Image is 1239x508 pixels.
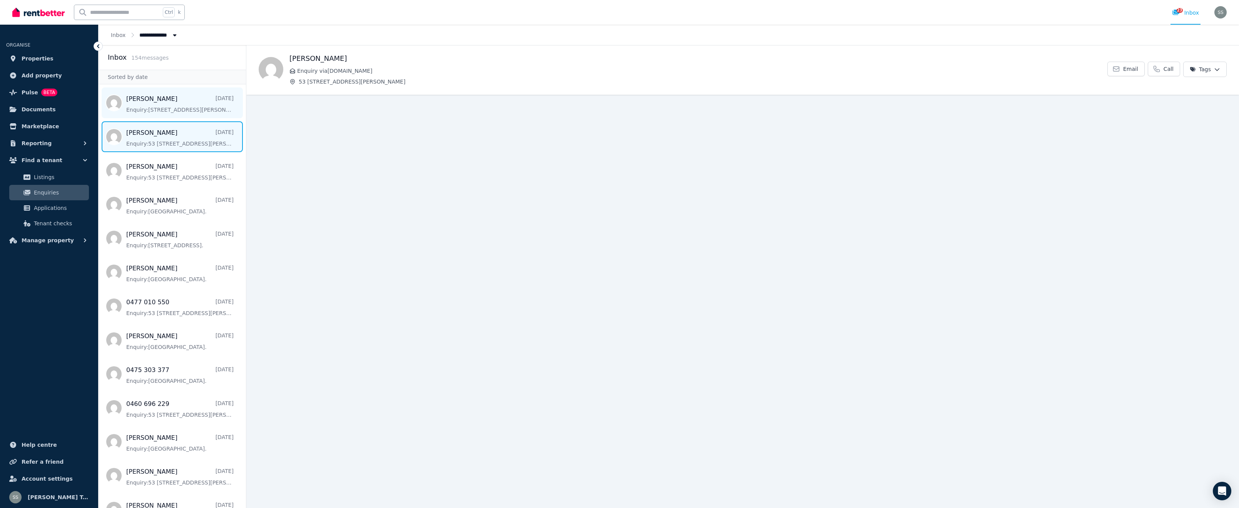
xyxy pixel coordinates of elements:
[289,53,1107,64] h1: [PERSON_NAME]
[6,471,92,486] a: Account settings
[126,399,234,419] a: 0460 696 229[DATE]Enquiry:53 [STREET_ADDRESS][PERSON_NAME].
[9,185,89,200] a: Enquiries
[178,9,181,15] span: k
[9,491,22,503] img: Sue Seivers Total Real Estate
[22,139,52,148] span: Reporting
[34,173,86,182] span: Listings
[28,493,89,502] span: [PERSON_NAME] Total Real Estate
[299,78,1107,86] span: 53 [STREET_ADDRESS][PERSON_NAME]
[22,122,59,131] span: Marketplace
[41,89,57,96] span: BETA
[1190,65,1211,73] span: Tags
[6,437,92,453] a: Help centre
[126,264,234,283] a: [PERSON_NAME][DATE]Enquiry:[GEOGRAPHIC_DATA].
[108,52,127,63] h2: Inbox
[131,55,169,61] span: 154 message s
[1123,65,1138,73] span: Email
[126,196,234,215] a: [PERSON_NAME][DATE]Enquiry:[GEOGRAPHIC_DATA].
[1183,62,1227,77] button: Tags
[22,236,74,245] span: Manage property
[6,68,92,83] a: Add property
[1107,62,1145,76] a: Email
[1148,62,1180,76] a: Call
[22,156,62,165] span: Find a tenant
[9,216,89,231] a: Tenant checks
[99,25,191,45] nav: Breadcrumb
[1177,8,1183,13] span: 23
[111,32,125,38] a: Inbox
[126,94,234,114] a: [PERSON_NAME][DATE]Enquiry:[STREET_ADDRESS][PERSON_NAME].
[22,71,62,80] span: Add property
[297,67,1107,75] span: Enquiry via [DOMAIN_NAME]
[163,7,175,17] span: Ctrl
[34,188,86,197] span: Enquiries
[22,457,64,466] span: Refer a friend
[126,467,234,486] a: [PERSON_NAME][DATE]Enquiry:53 [STREET_ADDRESS][PERSON_NAME].
[1213,482,1231,500] div: Open Intercom Messenger
[34,219,86,228] span: Tenant checks
[126,162,234,181] a: [PERSON_NAME][DATE]Enquiry:53 [STREET_ADDRESS][PERSON_NAME].
[6,102,92,117] a: Documents
[6,136,92,151] button: Reporting
[6,233,92,248] button: Manage property
[6,153,92,168] button: Find a tenant
[6,454,92,469] a: Refer a friend
[259,57,283,82] img: damian
[12,7,65,18] img: RentBetter
[1172,9,1199,17] div: Inbox
[1214,6,1227,18] img: Sue Seivers Total Real Estate
[9,169,89,185] a: Listings
[22,105,56,114] span: Documents
[126,298,234,317] a: 0477 010 550[DATE]Enquiry:53 [STREET_ADDRESS][PERSON_NAME].
[99,70,246,84] div: Sorted by date
[6,119,92,134] a: Marketplace
[126,128,234,148] a: [PERSON_NAME][DATE]Enquiry:53 [STREET_ADDRESS][PERSON_NAME].
[22,88,38,97] span: Pulse
[6,85,92,100] a: PulseBETA
[1164,65,1174,73] span: Call
[6,42,30,48] span: ORGANISE
[126,332,234,351] a: [PERSON_NAME][DATE]Enquiry:[GEOGRAPHIC_DATA].
[126,230,234,249] a: [PERSON_NAME][DATE]Enquiry:[STREET_ADDRESS].
[126,433,234,453] a: [PERSON_NAME][DATE]Enquiry:[GEOGRAPHIC_DATA].
[22,54,54,63] span: Properties
[9,200,89,216] a: Applications
[6,51,92,66] a: Properties
[22,440,57,449] span: Help centre
[22,474,73,483] span: Account settings
[126,365,234,385] a: 0475 303 377[DATE]Enquiry:[GEOGRAPHIC_DATA].
[34,203,86,213] span: Applications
